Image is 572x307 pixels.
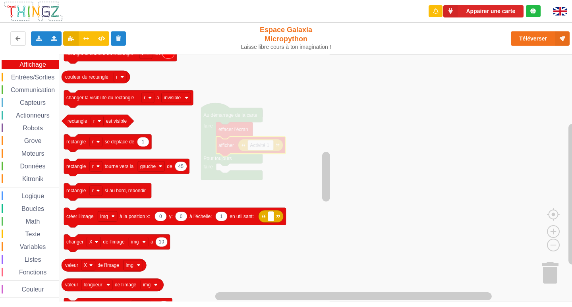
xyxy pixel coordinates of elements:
[142,51,143,56] text: r
[131,239,139,245] text: img
[68,118,87,124] text: rectangle
[443,5,524,17] button: Appairer une carte
[159,214,162,219] text: 0
[65,74,108,80] text: couleur du rectangle
[230,214,254,219] text: en utilisant:
[92,164,94,169] text: r
[157,95,159,100] text: à
[238,25,335,50] div: Espace Galaxia Micropython
[15,112,51,119] span: Actionneurs
[100,214,108,219] text: img
[151,239,153,245] text: à
[140,164,156,169] text: gauche
[106,118,127,124] text: est visible
[66,95,134,100] text: changer la visibilité du rectangle
[143,282,151,288] text: img
[66,239,83,245] text: changer
[66,139,86,145] text: rectangle
[20,193,45,199] span: Logique
[20,205,45,212] span: Boucles
[89,239,92,245] text: X
[220,214,223,219] text: 1
[25,218,41,225] span: Math
[178,164,184,169] text: 45
[93,118,95,124] text: r
[21,286,45,293] span: Couleur
[180,214,183,219] text: 0
[189,214,212,219] text: à l'échelle:
[120,214,150,219] text: à la position x:
[142,139,145,145] text: 1
[167,164,172,169] text: de
[21,176,44,182] span: Kitronik
[66,214,94,219] text: créer l'image
[10,74,56,81] span: Entrées/Sorties
[24,231,41,237] span: Texte
[18,61,47,68] span: Affichage
[159,239,164,245] text: 10
[511,31,570,46] button: Téléverser
[92,139,94,145] text: r
[4,1,63,22] img: thingz_logo.png
[84,282,102,288] text: longueur
[104,139,134,145] text: se déplace de
[553,7,567,15] img: gb.png
[23,137,43,144] span: Grove
[164,95,181,100] text: invisible
[65,263,78,268] text: valeur
[65,282,78,288] text: valeur
[23,256,43,263] span: Listes
[526,5,541,17] div: Tu es connecté au serveur de création de Thingz
[19,243,47,250] span: Variables
[66,164,86,169] text: rectangle
[144,95,145,100] text: r
[155,51,160,56] text: en
[18,269,48,276] span: Fonctions
[21,125,44,131] span: Robots
[84,263,87,268] text: X
[19,99,47,106] span: Capteurs
[104,164,133,169] text: tourne vers la
[10,87,56,93] span: Communication
[98,263,120,268] text: de l'image
[104,188,145,193] text: si au bord, rebondir
[169,214,172,219] text: y:
[103,239,125,245] text: de l'image
[238,44,335,50] div: Laisse libre cours à ton imagination !
[116,74,118,80] text: r
[66,188,86,193] text: rectangle
[115,282,137,288] text: de l'image
[92,188,94,193] text: r
[66,51,133,56] text: changer la couleur du rectangle
[20,150,46,157] span: Moteurs
[19,163,47,170] span: Données
[126,263,133,268] text: img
